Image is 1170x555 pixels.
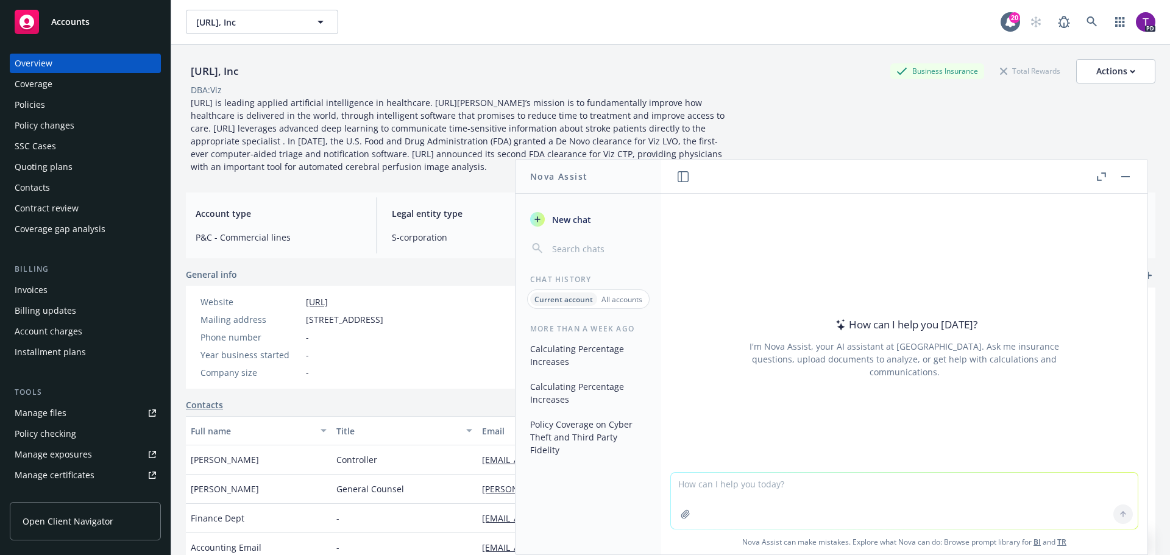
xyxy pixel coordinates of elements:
[186,398,223,411] a: Contacts
[516,323,661,334] div: More than a week ago
[482,425,701,437] div: Email
[10,136,161,156] a: SSC Cases
[530,170,587,183] h1: Nova Assist
[15,199,79,218] div: Contract review
[1052,10,1076,34] a: Report a Bug
[482,454,564,465] a: [EMAIL_ADDRESS]
[15,486,76,506] div: Manage claims
[23,515,113,528] span: Open Client Navigator
[890,63,984,79] div: Business Insurance
[15,219,105,239] div: Coverage gap analysis
[10,116,161,135] a: Policy changes
[10,5,161,39] a: Accounts
[306,313,383,326] span: [STREET_ADDRESS]
[10,280,161,300] a: Invoices
[666,529,1143,554] span: Nova Assist can make mistakes. Explore what Nova can do: Browse prompt library for and
[15,136,56,156] div: SSC Cases
[336,483,404,495] span: General Counsel
[331,416,477,445] button: Title
[1024,10,1048,34] a: Start snowing
[200,331,301,344] div: Phone number
[10,322,161,341] a: Account charges
[191,97,727,172] span: [URL] is leading applied artificial intelligence in healthcare. [URL][PERSON_NAME]’s mission is t...
[336,512,339,525] span: -
[200,348,301,361] div: Year business started
[994,63,1066,79] div: Total Rewards
[1080,10,1104,34] a: Search
[1141,268,1155,283] a: add
[200,313,301,326] div: Mailing address
[15,157,73,177] div: Quoting plans
[10,386,161,398] div: Tools
[10,199,161,218] a: Contract review
[336,453,377,466] span: Controller
[516,274,661,285] div: Chat History
[15,301,76,320] div: Billing updates
[196,16,302,29] span: [URL], Inc
[200,366,301,379] div: Company size
[186,268,237,281] span: General info
[601,294,642,305] p: All accounts
[15,424,76,444] div: Policy checking
[10,342,161,362] a: Installment plans
[15,74,52,94] div: Coverage
[15,178,50,197] div: Contacts
[392,207,558,220] span: Legal entity type
[336,425,459,437] div: Title
[306,296,328,308] a: [URL]
[10,219,161,239] a: Coverage gap analysis
[10,95,161,115] a: Policies
[1136,12,1155,32] img: photo
[525,376,651,409] button: Calculating Percentage Increases
[534,294,593,305] p: Current account
[15,322,82,341] div: Account charges
[15,445,92,464] div: Manage exposures
[1096,60,1135,83] div: Actions
[10,74,161,94] a: Coverage
[550,213,591,226] span: New chat
[733,340,1076,378] div: I'm Nova Assist, your AI assistant at [GEOGRAPHIC_DATA]. Ask me insurance questions, upload docum...
[186,63,243,79] div: [URL], Inc
[191,453,259,466] span: [PERSON_NAME]
[1033,537,1041,547] a: BI
[1108,10,1132,34] a: Switch app
[191,483,259,495] span: [PERSON_NAME]
[550,240,647,257] input: Search chats
[10,263,161,275] div: Billing
[306,331,309,344] span: -
[10,301,161,320] a: Billing updates
[306,348,309,361] span: -
[191,541,261,554] span: Accounting Email
[186,416,331,445] button: Full name
[10,157,161,177] a: Quoting plans
[477,416,720,445] button: Email
[51,17,90,27] span: Accounts
[15,95,45,115] div: Policies
[186,10,338,34] button: [URL], Inc
[525,208,651,230] button: New chat
[191,83,222,96] div: DBA: Viz
[15,403,66,423] div: Manage files
[10,178,161,197] a: Contacts
[482,542,564,553] a: [EMAIL_ADDRESS]
[191,425,313,437] div: Full name
[200,295,301,308] div: Website
[196,231,362,244] span: P&C - Commercial lines
[10,445,161,464] a: Manage exposures
[10,54,161,73] a: Overview
[1057,537,1066,547] a: TR
[10,403,161,423] a: Manage files
[191,512,244,525] span: Finance Dept
[525,339,651,372] button: Calculating Percentage Increases
[482,483,701,495] a: [PERSON_NAME][EMAIL_ADDRESS][PERSON_NAME]
[10,486,161,506] a: Manage claims
[1009,12,1020,23] div: 20
[15,342,86,362] div: Installment plans
[10,465,161,485] a: Manage certificates
[482,512,564,524] a: [EMAIL_ADDRESS]
[10,424,161,444] a: Policy checking
[15,116,74,135] div: Policy changes
[15,465,94,485] div: Manage certificates
[306,366,309,379] span: -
